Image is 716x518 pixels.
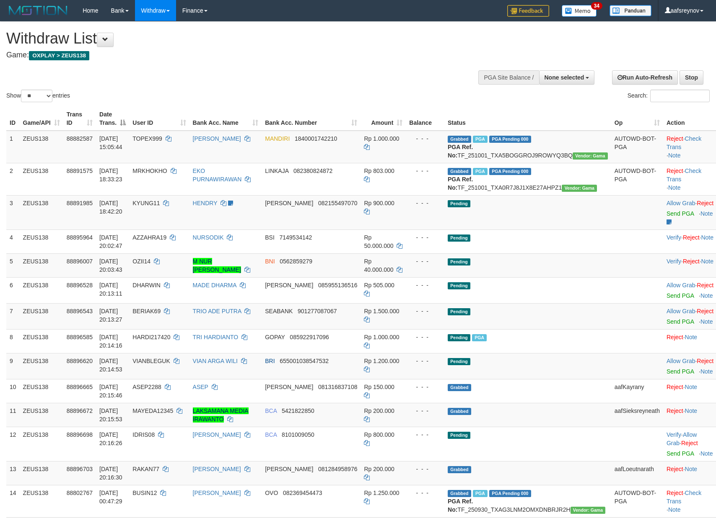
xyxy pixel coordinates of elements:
span: [DATE] 20:16:26 [99,431,122,446]
span: Pending [448,258,470,265]
a: Note [701,258,713,265]
a: VIAN ARGA WILI [193,358,238,364]
div: - - - [409,167,441,175]
a: Check Trans [667,135,701,150]
span: None selected [545,74,584,81]
span: 88896007 [67,258,93,265]
a: Reject [681,440,698,446]
span: Copy 8101009050 to clipboard [282,431,314,438]
span: 88896585 [67,334,93,340]
span: Copy 085922917096 to clipboard [290,334,329,340]
span: [DATE] 20:03:43 [99,258,122,273]
div: - - - [409,134,441,143]
span: [DATE] 20:02:47 [99,234,122,249]
span: TOPEX999 [132,135,162,142]
a: Allow Grab [667,431,697,446]
span: [DATE] 18:33:23 [99,168,122,183]
a: Reject [667,334,683,340]
button: None selected [539,70,595,85]
span: [DATE] 18:42:20 [99,200,122,215]
td: 1 [6,131,20,163]
span: 88896543 [67,308,93,314]
a: Allow Grab [667,200,695,206]
span: RAKAN77 [132,466,159,472]
th: Date Trans.: activate to sort column descending [96,107,129,131]
span: Rp 1.000.000 [364,334,399,340]
a: Allow Grab [667,282,695,289]
div: - - - [409,465,441,473]
span: IDRIS08 [132,431,155,438]
a: Verify [667,234,681,241]
a: TRI HARDIANTO [193,334,239,340]
td: 5 [6,253,20,277]
a: Send PGA [667,292,694,299]
div: - - - [409,357,441,365]
span: Rp 150.000 [364,384,394,390]
a: Send PGA [667,318,694,325]
a: Note [700,210,713,217]
span: BUSIN12 [132,490,157,496]
td: 6 [6,277,20,303]
a: Allow Grab [667,358,695,364]
span: [PERSON_NAME] [265,200,313,206]
span: BCA [265,431,277,438]
span: [DATE] 20:13:27 [99,308,122,323]
div: PGA Site Balance / [478,70,539,85]
th: Balance [406,107,444,131]
th: User ID: activate to sort column ascending [129,107,189,131]
span: BSI [265,234,275,241]
span: [DATE] 15:05:44 [99,135,122,150]
img: panduan.png [610,5,651,16]
a: Note [668,184,681,191]
span: Pending [448,282,470,289]
a: Reject [667,490,683,496]
span: BNI [265,258,275,265]
span: [PERSON_NAME] [265,282,313,289]
td: ZEUS138 [20,461,63,485]
th: Status [444,107,611,131]
img: MOTION_logo.png [6,4,70,17]
span: Vendor URL: https://trx31.1velocity.biz [562,185,597,192]
span: 88896665 [67,384,93,390]
div: - - - [409,333,441,341]
span: · [667,282,697,289]
a: Reject [667,135,683,142]
span: Rp 900.000 [364,200,394,206]
span: Rp 1.250.000 [364,490,399,496]
span: Rp 50.000.000 [364,234,393,249]
span: BCA [265,407,277,414]
span: Copy 0562859279 to clipboard [280,258,312,265]
span: Grabbed [448,408,471,415]
label: Search: [628,90,710,102]
a: [PERSON_NAME] [193,135,241,142]
span: Copy 081284958976 to clipboard [318,466,357,472]
td: ZEUS138 [20,253,63,277]
span: LINKAJA [265,168,288,174]
a: Reject [667,384,683,390]
span: BRI [265,358,275,364]
span: Pending [448,200,470,207]
span: Grabbed [448,466,471,473]
a: Reject [697,308,713,314]
span: · [667,308,697,314]
a: Note [700,368,713,375]
span: · [667,358,697,364]
td: ZEUS138 [20,427,63,461]
a: M NUR [PERSON_NAME] [193,258,241,273]
span: PGA Pending [489,490,531,497]
img: Button%20Memo.svg [562,5,597,17]
span: AZZAHRA19 [132,234,166,241]
span: · [667,431,697,446]
span: Rp 200.000 [364,466,394,472]
span: [DATE] 20:14:16 [99,334,122,349]
a: Stop [680,70,703,85]
a: Send PGA [667,450,694,457]
span: Copy 901277087067 to clipboard [298,308,337,314]
span: OZII14 [132,258,150,265]
span: Rp 1.500.000 [364,308,399,314]
a: Verify [667,258,681,265]
img: Feedback.jpg [507,5,549,17]
span: Copy 082369454473 to clipboard [283,490,322,496]
td: 3 [6,195,20,229]
a: Reject [697,200,713,206]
